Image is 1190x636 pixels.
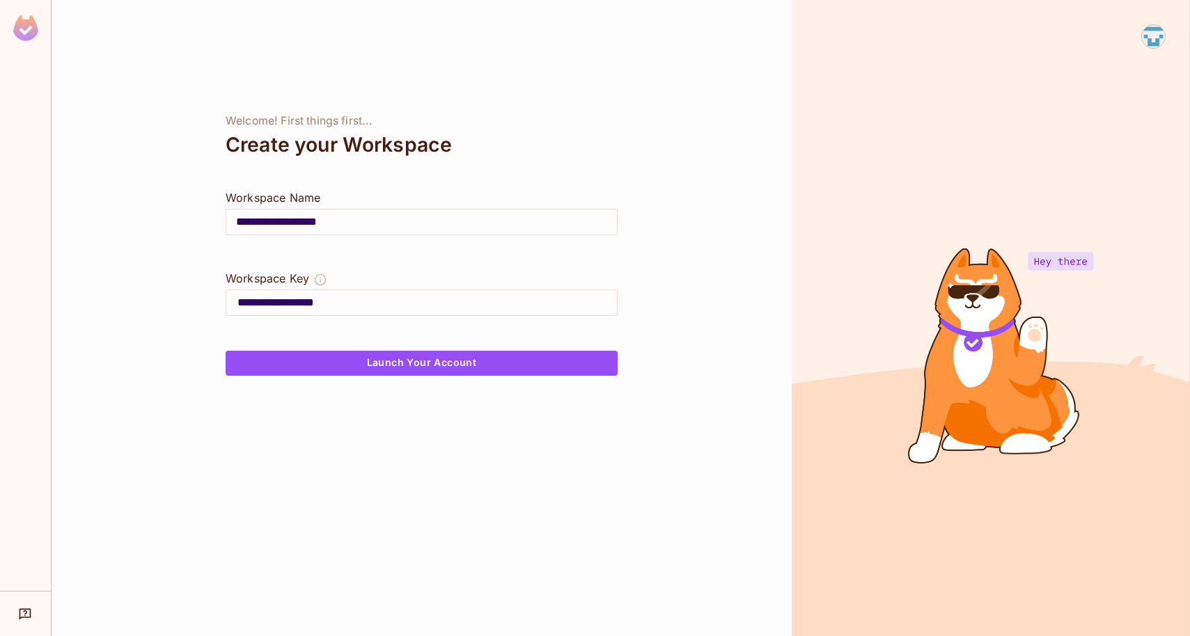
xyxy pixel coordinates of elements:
div: Workspace Name [226,189,618,206]
div: Create your Workspace [226,128,618,161]
button: Launch Your Account [226,351,618,376]
div: Welcome! First things first... [226,114,618,128]
div: Workspace Key [226,270,309,287]
div: Help & Updates [10,600,41,628]
img: SReyMgAAAABJRU5ErkJggg== [13,15,38,41]
button: The Workspace Key is unique, and serves as the identifier of your workspace. [313,270,327,289]
img: ian@knowledgeladder.net [1142,25,1165,48]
